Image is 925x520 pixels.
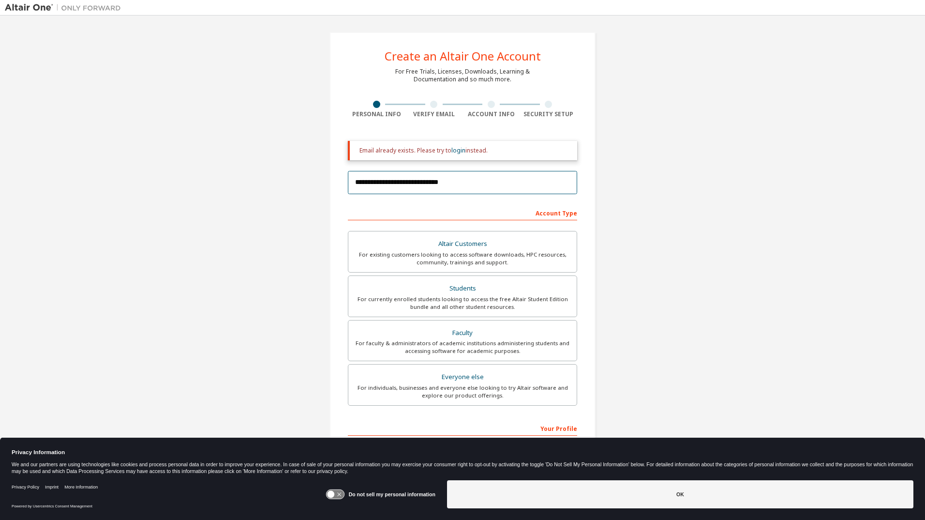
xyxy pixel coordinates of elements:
div: Faculty [354,326,571,340]
div: Account Type [348,205,577,220]
div: For individuals, businesses and everyone else looking to try Altair software and explore our prod... [354,384,571,399]
div: Personal Info [348,110,405,118]
div: Your Profile [348,420,577,436]
div: For Free Trials, Licenses, Downloads, Learning & Documentation and so much more. [395,68,530,83]
a: login [451,146,465,154]
img: Altair One [5,3,126,13]
div: Create an Altair One Account [385,50,541,62]
div: Verify Email [405,110,463,118]
div: Email already exists. Please try to instead. [359,147,569,154]
div: Everyone else [354,370,571,384]
div: For faculty & administrators of academic institutions administering students and accessing softwa... [354,339,571,355]
div: For currently enrolled students looking to access the free Altair Student Edition bundle and all ... [354,295,571,311]
div: Altair Customers [354,237,571,251]
div: Security Setup [520,110,578,118]
div: Account Info [462,110,520,118]
div: Students [354,282,571,295]
div: For existing customers looking to access software downloads, HPC resources, community, trainings ... [354,251,571,266]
